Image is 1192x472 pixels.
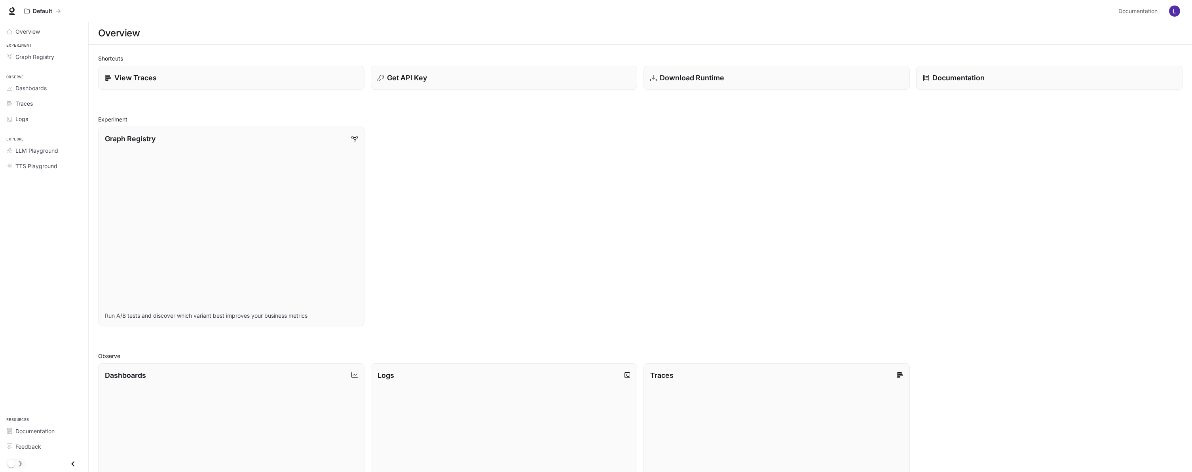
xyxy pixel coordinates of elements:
p: Run A/B tests and discover which variant best improves your business metrics [105,312,358,320]
p: Traces [650,370,674,381]
p: Graph Registry [105,133,156,144]
a: Documentation [3,424,85,438]
a: Graph RegistryRun A/B tests and discover which variant best improves your business metrics [98,127,364,326]
p: Download Runtime [660,72,724,83]
a: Download Runtime [643,66,910,90]
span: Graph Registry [15,53,54,61]
button: Get API Key [371,66,637,90]
a: Graph Registry [3,50,85,64]
p: Get API Key [387,72,427,83]
span: Dashboards [15,84,47,92]
a: Dashboards [3,81,85,95]
a: Logs [3,112,85,126]
button: User avatar [1167,3,1183,19]
span: TTS Playground [15,162,57,170]
span: Documentation [15,427,55,435]
span: Documentation [1118,6,1158,16]
h2: Observe [98,352,1183,360]
a: Overview [3,25,85,38]
a: View Traces [98,66,364,90]
button: Close drawer [64,456,82,472]
p: Dashboards [105,370,146,381]
h1: Overview [98,25,140,41]
span: Overview [15,27,40,36]
p: Documentation [932,72,985,83]
span: Feedback [15,442,41,451]
span: Dark mode toggle [7,459,15,468]
span: Traces [15,99,33,108]
h2: Experiment [98,115,1183,123]
img: User avatar [1169,6,1180,17]
span: LLM Playground [15,146,58,155]
h2: Shortcuts [98,54,1183,63]
a: LLM Playground [3,144,85,157]
button: All workspaces [21,3,65,19]
p: View Traces [114,72,157,83]
p: Default [33,8,52,15]
p: Logs [378,370,394,381]
a: Feedback [3,440,85,453]
span: Logs [15,115,28,123]
a: Documentation [1115,3,1164,19]
a: TTS Playground [3,159,85,173]
a: Documentation [916,66,1183,90]
a: Traces [3,97,85,110]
